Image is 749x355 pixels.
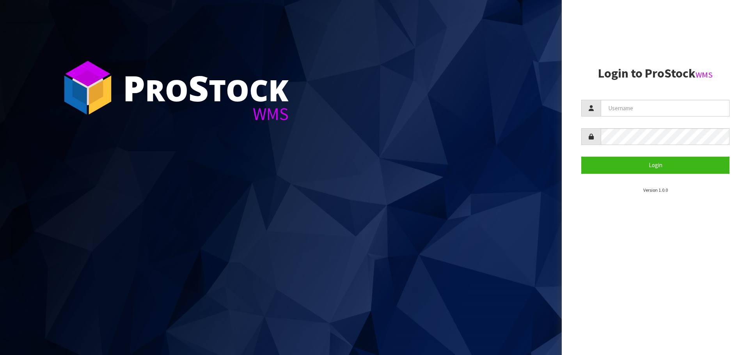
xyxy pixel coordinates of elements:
[188,64,209,111] span: S
[601,100,729,117] input: Username
[123,64,145,111] span: P
[581,67,729,80] h2: Login to ProStock
[643,187,668,193] small: Version 1.0.0
[123,105,289,123] div: WMS
[696,70,713,80] small: WMS
[581,157,729,173] button: Login
[123,70,289,105] div: ro tock
[59,58,117,117] img: ProStock Cube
